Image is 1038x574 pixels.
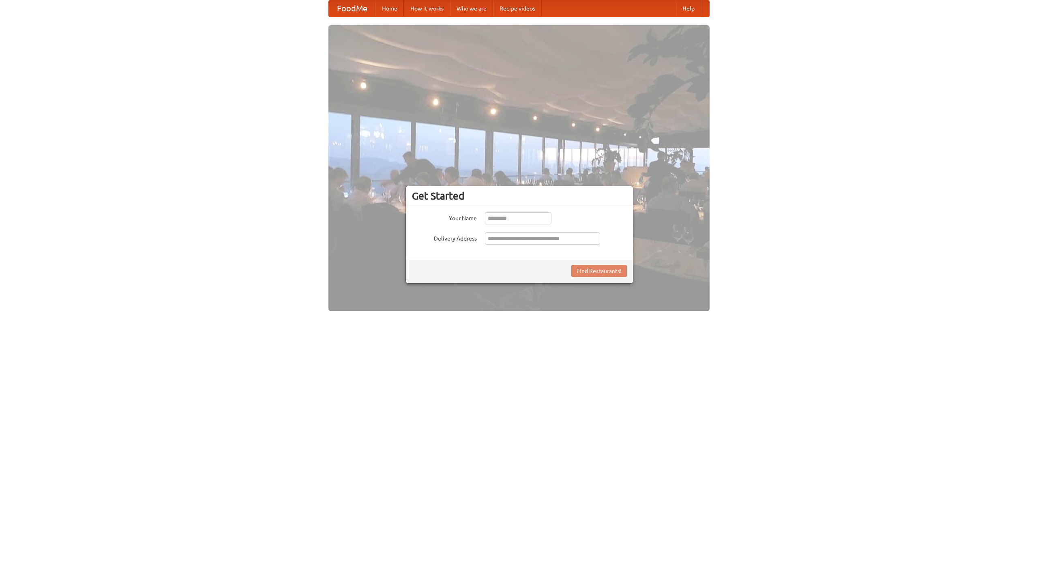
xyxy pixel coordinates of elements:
a: FoodMe [329,0,375,17]
a: Recipe videos [493,0,542,17]
a: How it works [404,0,450,17]
a: Help [676,0,701,17]
button: Find Restaurants! [571,265,627,277]
a: Who we are [450,0,493,17]
label: Your Name [412,212,477,222]
a: Home [375,0,404,17]
label: Delivery Address [412,232,477,243]
h3: Get Started [412,190,627,202]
